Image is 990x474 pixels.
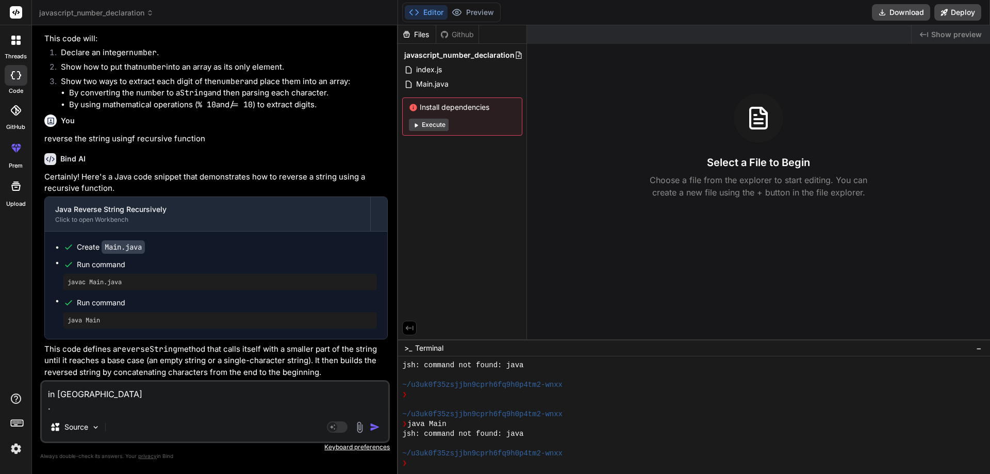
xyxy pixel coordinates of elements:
[402,419,407,429] span: ❯
[402,390,407,400] span: ❯
[180,88,208,98] code: String
[404,343,412,353] span: >_
[129,47,157,58] code: number
[40,451,390,461] p: Always double-check its answers. Your in Bind
[138,453,157,459] span: privacy
[44,344,388,379] p: This code defines a method that calls itself with a smaller part of the string until it reaches a...
[5,52,27,61] label: threads
[872,4,930,21] button: Download
[402,449,563,459] span: ~/u3uk0f35zsjjbn9cprh6fq9h0p4tm2-wnxx
[974,340,984,356] button: −
[229,100,253,110] code: /= 10
[354,421,366,433] img: attachment
[9,161,23,170] label: prem
[77,259,377,270] span: Run command
[68,278,373,286] pre: javac Main.java
[45,197,370,231] button: Java Reverse String RecursivelyClick to open Workbench
[409,119,449,131] button: Execute
[7,440,25,457] img: settings
[402,429,523,439] span: jsh: command not found: java
[69,87,388,99] li: By converting the number to a and then parsing each character.
[44,133,388,145] p: reverse the string usingf recursive function
[402,410,563,419] span: ~/u3uk0f35zsjjbn9cprh6fq9h0p4tm2-wnxx
[44,171,388,194] p: Certainly! Here's a Java code snippet that demonstrates how to reverse a string using a recursive...
[53,76,388,111] li: Show two ways to extract each digit of the and place them into an array:
[409,102,516,112] span: Install dependencies
[9,87,23,95] label: code
[436,29,478,40] div: Github
[934,4,981,21] button: Deploy
[69,99,388,111] li: By using mathematical operations ( and ) to extract digits.
[931,29,982,40] span: Show preview
[55,204,360,215] div: Java Reverse String Recursively
[117,344,177,354] code: reverseString
[60,154,86,164] h6: Bind AI
[405,5,448,20] button: Editor
[68,316,373,324] pre: java Main
[398,29,436,40] div: Files
[64,422,88,432] p: Source
[6,123,25,132] label: GitHub
[415,78,450,90] span: Main.java
[976,343,982,353] span: −
[77,298,377,308] span: Run command
[370,422,380,432] img: icon
[55,216,360,224] div: Click to open Workbench
[39,8,154,18] span: javascript_number_declaration
[707,155,810,170] h3: Select a File to Begin
[197,100,216,110] code: % 10
[6,200,26,208] label: Upload
[448,5,498,20] button: Preview
[40,443,390,451] p: Keyboard preferences
[643,174,874,199] p: Choose a file from the explorer to start editing. You can create a new file using the + button in...
[402,459,407,468] span: ❯
[53,47,388,61] li: Declare an integer .
[402,361,523,370] span: jsh: command not found: java
[402,380,563,390] span: ~/u3uk0f35zsjjbn9cprh6fq9h0p4tm2-wnxx
[415,63,443,76] span: index.js
[138,62,166,72] code: number
[102,240,145,254] code: Main.java
[44,33,388,45] p: This code will:
[77,242,145,252] div: Create
[415,343,443,353] span: Terminal
[53,61,388,76] li: Show how to put that into an array as its only element.
[404,50,515,60] span: javascript_number_declaration
[42,382,388,413] textarea: in [GEOGRAPHIC_DATA] .
[407,419,447,429] span: java Main
[61,116,75,126] h6: You
[217,76,244,87] code: number
[91,423,100,432] img: Pick Models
